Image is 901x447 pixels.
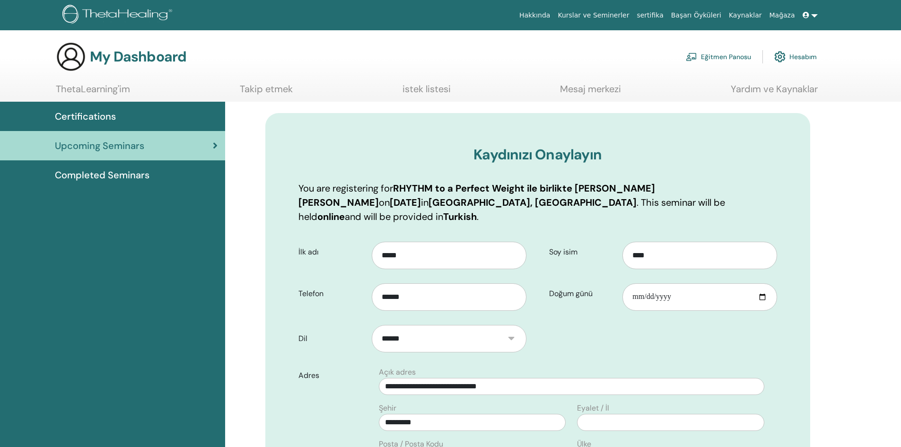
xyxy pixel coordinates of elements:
a: Başarı Öyküleri [667,7,725,24]
span: Upcoming Seminars [55,139,144,153]
a: Mağaza [765,7,798,24]
a: Yardım ve Kaynaklar [731,83,818,102]
label: Açık adres [379,367,416,378]
label: Eyalet / İl [577,403,609,414]
a: Hesabım [774,46,817,67]
img: cog.svg [774,49,786,65]
a: sertifika [633,7,667,24]
span: Completed Seminars [55,168,149,182]
h3: Kaydınızı Onaylayın [298,146,777,163]
label: Adres [291,367,374,385]
a: Eğitmen Panosu [686,46,751,67]
b: Turkish [443,210,477,223]
label: Doğum günü [542,285,623,303]
a: Takip etmek [240,83,293,102]
img: generic-user-icon.jpg [56,42,86,72]
a: Mesaj merkezi [560,83,621,102]
a: istek listesi [402,83,451,102]
label: Soy isim [542,243,623,261]
p: You are registering for on in . This seminar will be held and will be provided in . [298,181,777,224]
span: Certifications [55,109,116,123]
a: Hakkında [516,7,554,24]
b: RHYTHM to a Perfect Weight ile birlikte [PERSON_NAME] [PERSON_NAME] [298,182,655,209]
b: online [317,210,345,223]
label: Dil [291,330,372,348]
a: Kurslar ve Seminerler [554,7,633,24]
a: ThetaLearning'im [56,83,130,102]
label: Telefon [291,285,372,303]
img: logo.png [62,5,175,26]
b: [DATE] [390,196,421,209]
label: İlk adı [291,243,372,261]
b: [GEOGRAPHIC_DATA], [GEOGRAPHIC_DATA] [429,196,637,209]
img: chalkboard-teacher.svg [686,53,697,61]
h3: My Dashboard [90,48,186,65]
label: Şehir [379,403,396,414]
a: Kaynaklar [725,7,766,24]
